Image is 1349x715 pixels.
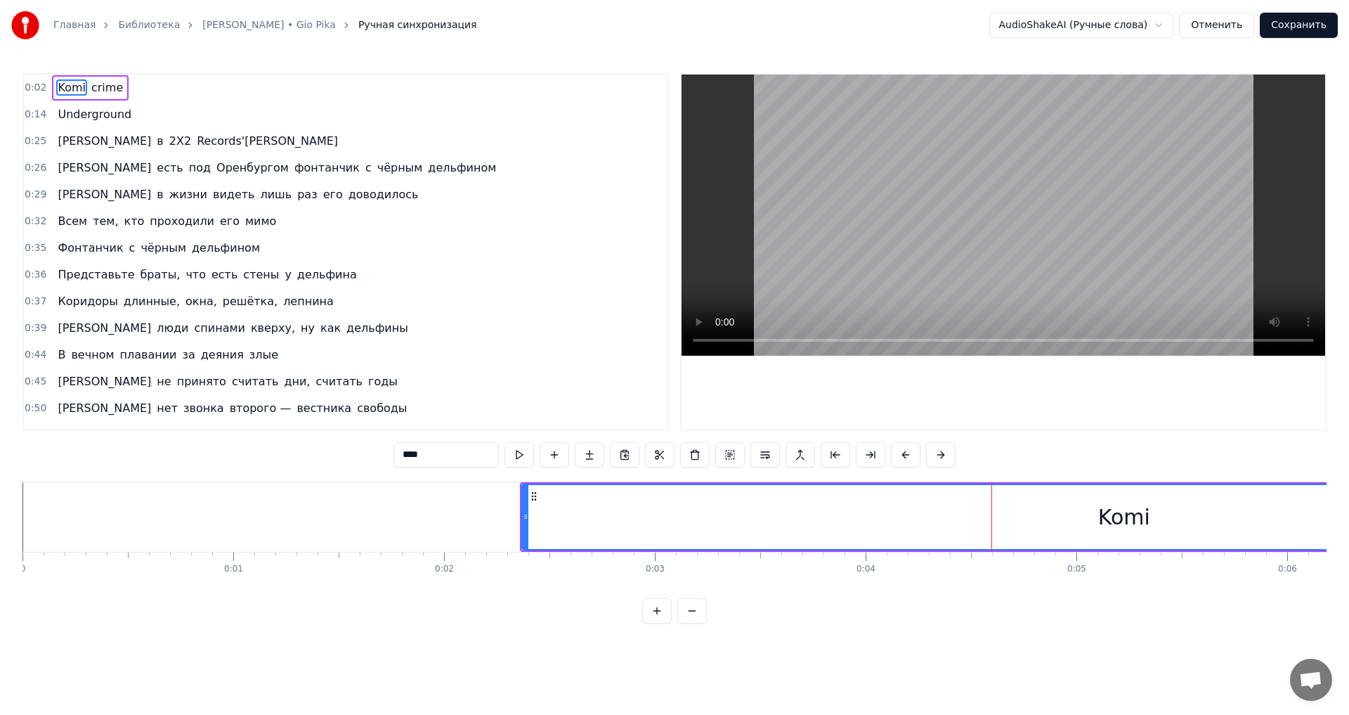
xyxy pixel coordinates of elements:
div: 0:04 [856,564,875,575]
div: Komi [1098,501,1150,533]
div: 0:01 [224,564,243,575]
span: браты, [139,266,182,283]
span: 0:25 [25,134,46,148]
span: чёрным [139,240,188,256]
span: 0:14 [25,108,46,122]
span: 0:39 [25,321,46,335]
span: 0:50 [25,401,46,416]
a: Главная [53,18,96,32]
span: дельфином [426,160,497,176]
div: 0 [20,564,26,575]
span: Оренбургом [215,160,290,176]
span: Представьте [56,266,136,283]
span: за [181,347,196,363]
span: раз [296,186,318,202]
span: как [319,320,342,336]
span: его [219,213,241,229]
span: не [155,373,172,389]
span: люди [155,320,190,336]
button: Сохранить [1260,13,1338,38]
span: жизни [168,186,209,202]
span: самые [234,427,274,443]
a: Открытый чат [1290,659,1332,701]
span: грешники [331,427,393,443]
span: видеть [211,186,256,202]
span: в [155,133,164,149]
a: [PERSON_NAME] • Gio Pika [202,18,336,32]
span: считать [314,373,364,389]
span: В [56,347,67,363]
div: 0:05 [1067,564,1086,575]
span: 0:29 [25,188,46,202]
span: crime [90,79,124,96]
span: у [283,266,292,283]
button: Отменить [1179,13,1254,38]
span: дерзкие [277,427,328,443]
span: длинные, [122,293,181,309]
span: Komi [56,79,87,96]
span: [PERSON_NAME] [56,133,152,149]
span: вестника [295,400,353,416]
span: с [364,160,373,176]
span: считать [230,373,280,389]
div: 0:02 [435,564,454,575]
span: Фонтанчик [56,240,124,256]
span: 0:44 [25,348,46,362]
span: окна, [184,293,219,309]
span: годы [367,373,399,389]
span: Ручная синхронизация [358,18,477,32]
span: свободы [356,400,408,416]
span: проходили [148,213,216,229]
span: второго — [228,400,293,416]
span: ну [299,320,316,336]
span: [PERSON_NAME] [56,427,152,443]
span: чёрным [376,160,424,176]
span: злые [248,347,280,363]
img: youka [11,11,39,39]
span: принято [176,373,228,389]
span: мимо [244,213,278,229]
span: [PERSON_NAME] [56,186,152,202]
span: поломаются [155,427,230,443]
span: 0:35 [25,241,46,255]
span: [PERSON_NAME] [56,373,152,389]
span: звонка [182,400,226,416]
span: под [188,160,212,176]
span: что [184,266,207,283]
span: 0:32 [25,214,46,228]
span: в [155,186,164,202]
span: решётка, [221,293,279,309]
span: фонтанчик [293,160,361,176]
span: его [322,186,344,202]
span: [PERSON_NAME] [56,320,152,336]
span: 0:36 [25,268,46,282]
span: Всем [56,213,89,229]
span: Коридоры [56,293,119,309]
nav: breadcrumb [53,18,477,32]
span: дельфином [190,240,261,256]
span: доводилось [347,186,420,202]
a: Библиотека [118,18,180,32]
span: 0:37 [25,295,46,309]
span: 0:26 [25,161,46,175]
div: 0:06 [1278,564,1297,575]
span: деяния [200,347,245,363]
span: дельфина [296,266,358,283]
span: вечном [70,347,115,363]
span: плавании [118,347,178,363]
span: с [128,240,137,256]
span: спинами [193,320,247,336]
span: 2X2 [168,133,193,149]
span: кто [122,213,145,229]
span: 0:52 [25,428,46,442]
span: лишь [259,186,293,202]
span: дни, [282,373,311,389]
span: 0:02 [25,81,46,95]
span: Records'[PERSON_NAME] [195,133,339,149]
span: [PERSON_NAME] [56,160,152,176]
span: дельфины [345,320,410,336]
div: 0:03 [646,564,665,575]
span: лепнина [282,293,335,309]
span: есть [155,160,184,176]
span: 0:45 [25,375,46,389]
